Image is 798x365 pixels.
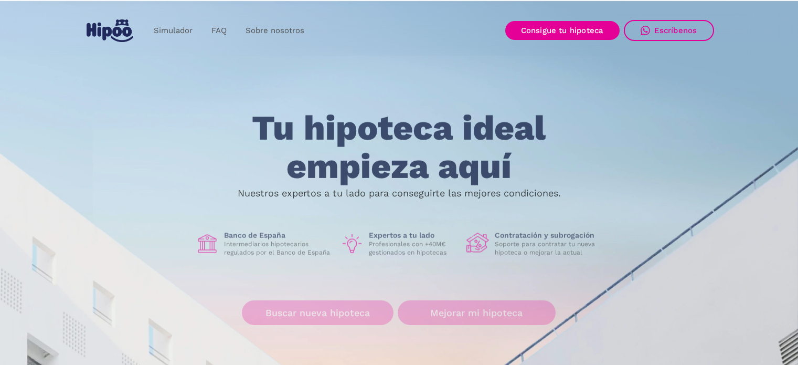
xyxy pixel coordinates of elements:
p: Intermediarios hipotecarios regulados por el Banco de España [224,240,332,257]
p: Nuestros expertos a tu lado para conseguirte las mejores condiciones. [238,189,561,197]
a: Mejorar mi hipoteca [398,300,556,325]
div: Escríbenos [654,26,697,35]
a: home [84,15,136,46]
h1: Tu hipoteca ideal empieza aquí [200,109,598,185]
a: Buscar nueva hipoteca [242,300,393,325]
a: FAQ [202,20,236,41]
p: Profesionales con +40M€ gestionados en hipotecas [369,240,458,257]
h1: Contratación y subrogación [495,231,603,240]
h1: Expertos a tu lado [369,231,458,240]
p: Soporte para contratar tu nueva hipoteca o mejorar la actual [495,240,603,257]
a: Escríbenos [624,20,714,41]
a: Sobre nosotros [236,20,314,41]
h1: Banco de España [224,231,332,240]
a: Simulador [144,20,202,41]
a: Consigue tu hipoteca [505,21,620,40]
